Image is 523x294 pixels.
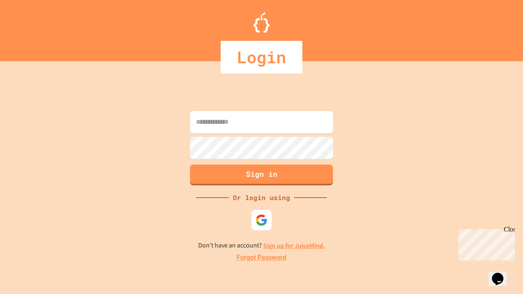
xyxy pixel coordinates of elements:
div: Login [221,41,302,73]
a: Sign up for JuiceMind. [263,241,325,250]
div: Or login using [229,193,294,203]
img: Logo.svg [253,12,270,33]
div: Chat with us now!Close [3,3,56,52]
button: Sign in [190,165,333,185]
iframe: chat widget [489,261,515,286]
p: Don't have an account? [198,241,325,251]
a: Forgot Password [237,253,286,263]
iframe: chat widget [455,226,515,261]
img: google-icon.svg [255,214,268,226]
